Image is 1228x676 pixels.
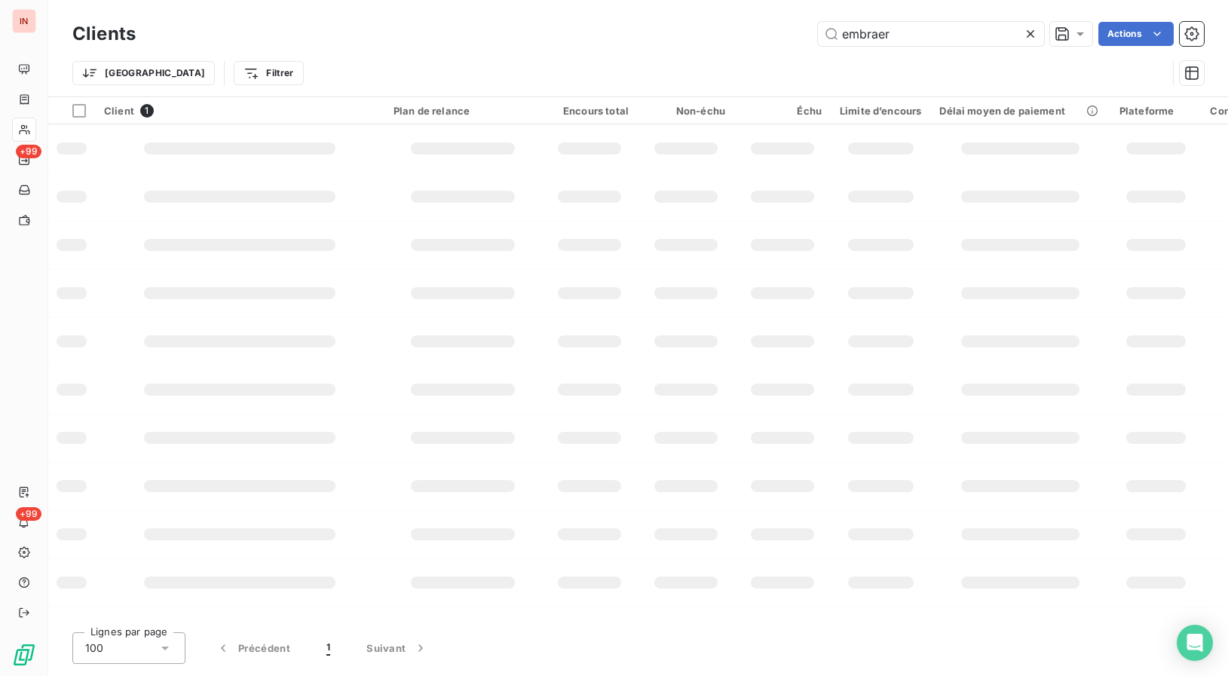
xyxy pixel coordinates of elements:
span: 1 [326,641,330,656]
div: IN [12,9,36,33]
button: Précédent [198,632,308,664]
img: Logo LeanPay [12,643,36,667]
div: Encours total [550,105,629,117]
a: +99 [12,148,35,172]
button: [GEOGRAPHIC_DATA] [72,61,215,85]
button: 1 [308,632,348,664]
div: Non-échu [647,105,725,117]
button: Suivant [348,632,446,664]
span: +99 [16,145,41,158]
h3: Clients [72,20,136,47]
div: Open Intercom Messenger [1177,625,1213,661]
span: 100 [85,641,103,656]
div: Plan de relance [394,105,532,117]
button: Actions [1098,22,1174,46]
span: 1 [140,104,154,118]
button: Filtrer [234,61,303,85]
div: Délai moyen de paiement [939,105,1101,117]
div: Limite d’encours [840,105,921,117]
span: Client [104,105,134,117]
input: Rechercher [818,22,1044,46]
div: Échu [743,105,822,117]
span: +99 [16,507,41,521]
div: Plateforme [1119,105,1193,117]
